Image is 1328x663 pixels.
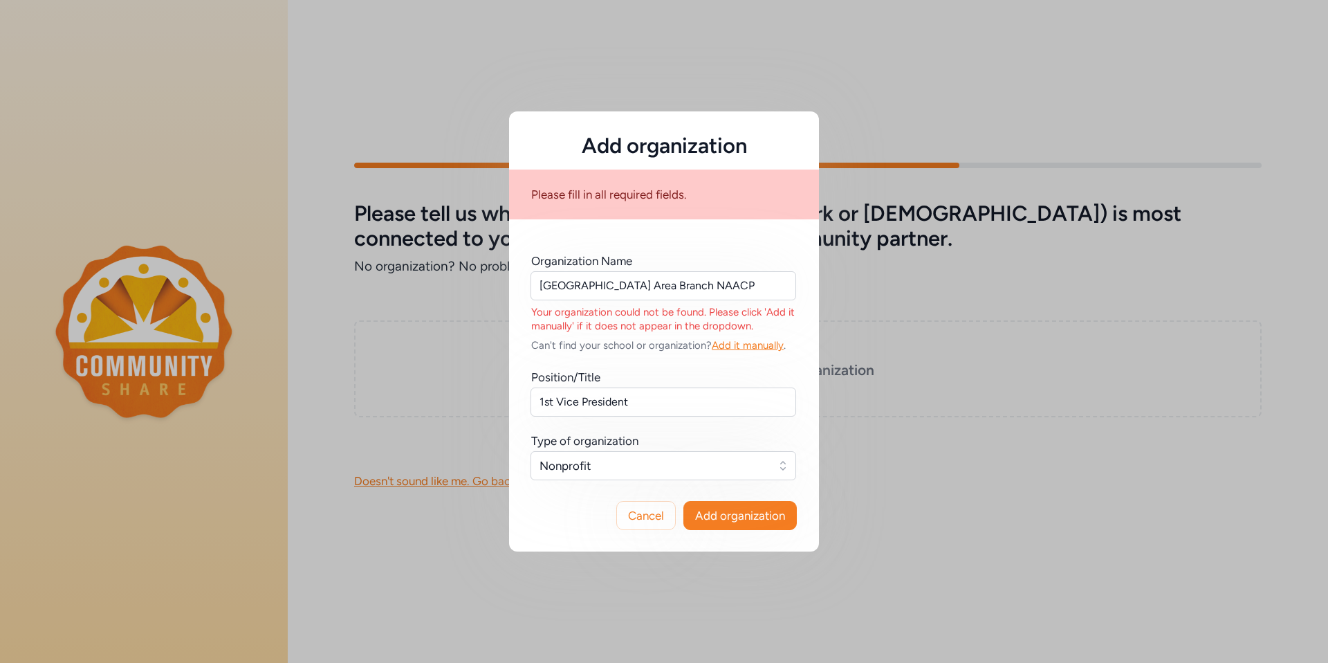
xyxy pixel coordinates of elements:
span: Nonprofit [539,457,768,474]
div: Type of organization [531,433,638,449]
div: Organization Name [531,253,632,269]
div: Position/Title [531,369,600,385]
div: Your organization could not be found. Please click 'Add it manually' if it does not appear in the... [531,305,797,333]
button: Nonprofit [531,451,796,480]
h5: Add organization [531,134,797,158]
span: Add it manually [712,339,784,352]
div: Please fill in all required fields. [509,170,819,219]
span: Add organization [695,507,785,524]
button: Cancel [616,501,676,530]
button: Add organization [683,501,797,530]
input: Enter a name or address [531,271,796,300]
span: Cancel [628,507,664,524]
div: Can't find your school or organization? . [531,338,797,352]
